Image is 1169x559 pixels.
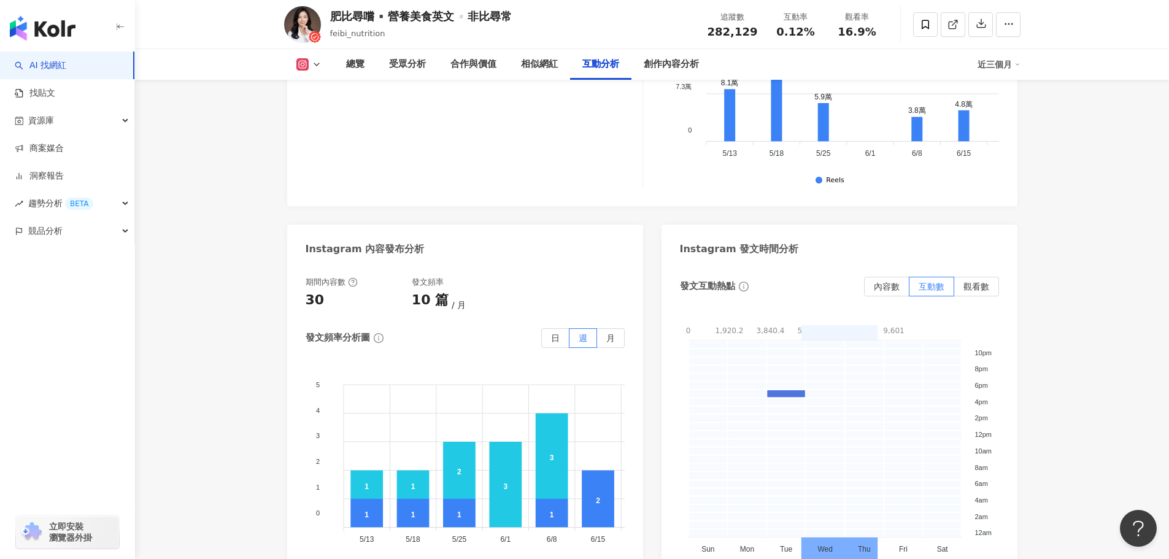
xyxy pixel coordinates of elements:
[912,149,922,158] tspan: 6/8
[330,29,385,38] span: feibi_nutrition
[974,414,987,422] tspan: 2pm
[779,545,792,553] tspan: Tue
[15,199,23,208] span: rise
[16,515,119,549] a: chrome extension立即安裝 瀏覽器外掛
[644,57,699,72] div: 創作內容分析
[899,545,908,553] tspan: Fri
[452,300,466,310] span: 月
[834,11,881,23] div: 觀看率
[974,431,992,438] tspan: 12pm
[974,480,987,487] tspan: 6am
[1120,510,1157,547] iframe: Help Scout Beacon - Open
[15,87,55,99] a: 找貼文
[500,535,511,544] tspan: 6/1
[306,277,358,288] div: 期間內容數
[65,198,93,210] div: BETA
[606,333,615,343] span: 月
[346,57,365,72] div: 總覽
[974,365,987,372] tspan: 8pm
[372,331,385,345] span: info-circle
[688,126,692,134] tspan: 0
[739,545,754,553] tspan: Mon
[521,57,558,72] div: 相似網紅
[551,333,560,343] span: 日
[676,82,692,90] tspan: 7.3萬
[874,282,900,291] span: 內容數
[919,282,944,291] span: 互動數
[579,333,587,343] span: 週
[284,6,321,43] img: KOL Avatar
[316,509,320,517] tspan: 0
[450,57,496,72] div: 合作與價值
[10,16,75,40] img: logo
[770,149,784,158] tspan: 5/18
[546,535,557,544] tspan: 6/8
[330,9,512,24] div: 肥比尋嚐▪️營養美食英文▫️非比尋常
[974,349,992,357] tspan: 10pm
[776,26,814,38] span: 0.12%
[412,291,449,310] div: 10 篇
[316,381,320,388] tspan: 5
[957,149,971,158] tspan: 6/15
[680,242,799,256] div: Instagram 發文時間分析
[978,55,1020,74] div: 近三個月
[974,529,992,536] tspan: 12am
[701,545,714,553] tspan: Sun
[49,521,92,543] span: 立即安裝 瀏覽器外掛
[680,280,735,293] div: 發文互動熱點
[963,282,989,291] span: 觀看數
[406,535,420,544] tspan: 5/18
[28,190,93,217] span: 趨勢分析
[28,217,63,245] span: 競品分析
[412,277,444,288] div: 發文頻率
[316,484,320,491] tspan: 1
[15,142,64,155] a: 商案媒合
[974,513,987,520] tspan: 2am
[316,406,320,414] tspan: 4
[838,26,876,38] span: 16.9%
[28,107,54,134] span: 資源庫
[389,57,426,72] div: 受眾分析
[306,291,325,310] div: 30
[722,149,737,158] tspan: 5/13
[582,57,619,72] div: 互動分析
[974,398,987,406] tspan: 4pm
[15,60,66,72] a: searchAI 找網紅
[316,458,320,465] tspan: 2
[865,149,876,158] tspan: 6/1
[816,149,831,158] tspan: 5/25
[826,177,844,185] div: Reels
[708,25,758,38] span: 282,129
[15,170,64,182] a: 洞察報告
[974,463,987,471] tspan: 8am
[737,280,750,293] span: info-circle
[773,11,819,23] div: 互動率
[817,545,832,553] tspan: Wed
[316,432,320,439] tspan: 3
[858,545,871,553] tspan: Thu
[590,535,605,544] tspan: 6/15
[974,382,987,389] tspan: 6pm
[360,535,374,544] tspan: 5/13
[708,11,758,23] div: 追蹤數
[974,496,987,504] tspan: 4am
[974,447,992,455] tspan: 10am
[936,545,948,553] tspan: Sat
[452,535,466,544] tspan: 5/25
[306,242,425,256] div: Instagram 內容發布分析
[306,331,370,344] div: 發文頻率分析圖
[20,522,44,542] img: chrome extension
